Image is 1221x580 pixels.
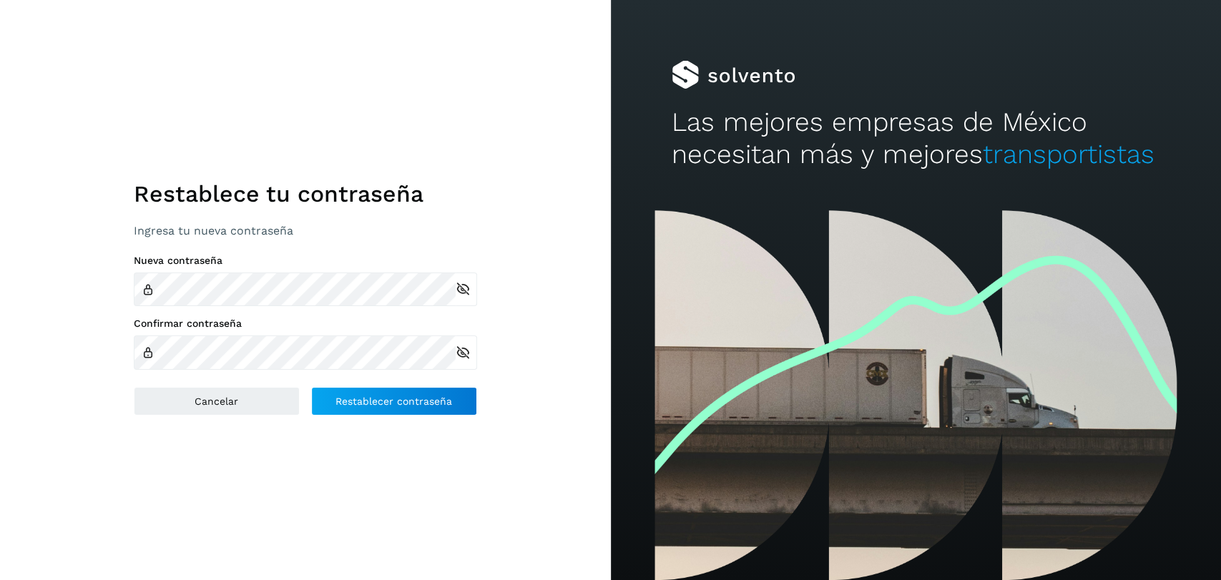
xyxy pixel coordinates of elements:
[134,255,477,267] label: Nueva contraseña
[983,139,1154,169] span: transportistas
[672,107,1160,170] h2: Las mejores empresas de México necesitan más y mejores
[335,396,452,406] span: Restablecer contraseña
[311,387,477,416] button: Restablecer contraseña
[134,387,300,416] button: Cancelar
[134,318,477,330] label: Confirmar contraseña
[195,396,238,406] span: Cancelar
[134,224,477,237] p: Ingresa tu nueva contraseña
[134,180,477,207] h1: Restablece tu contraseña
